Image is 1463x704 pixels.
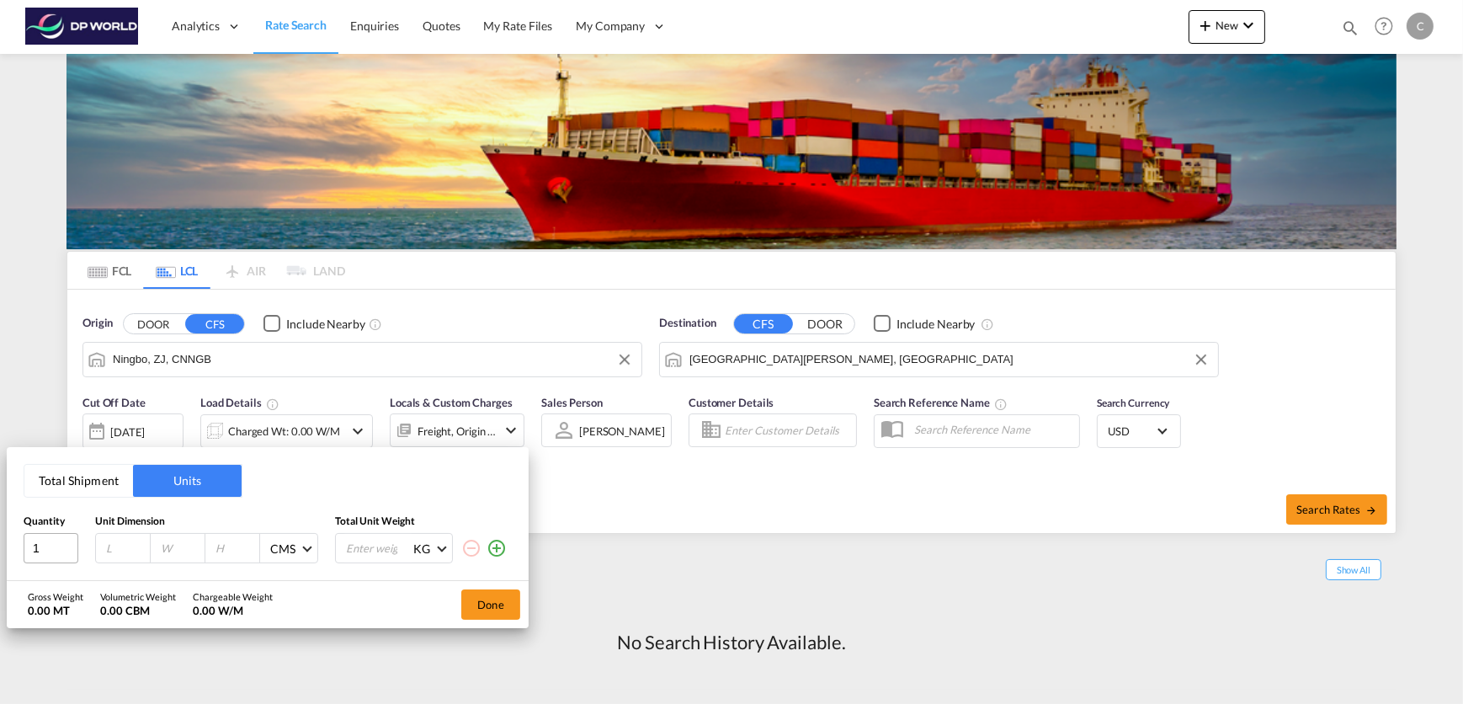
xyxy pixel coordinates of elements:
[24,515,78,529] div: Quantity
[28,590,83,603] div: Gross Weight
[24,533,78,563] input: Qty
[95,515,318,529] div: Unit Dimension
[270,541,295,556] div: CMS
[193,590,273,603] div: Chargeable Weight
[28,603,83,618] div: 0.00 MT
[159,541,205,556] input: W
[344,534,412,563] input: Enter weight
[487,538,507,558] md-icon: icon-plus-circle-outline
[461,538,481,558] md-icon: icon-minus-circle-outline
[335,515,512,529] div: Total Unit Weight
[104,541,150,556] input: L
[24,465,133,497] button: Total Shipment
[461,589,520,620] button: Done
[214,541,259,556] input: H
[133,465,242,497] button: Units
[100,590,176,603] div: Volumetric Weight
[413,541,430,556] div: KG
[193,603,273,618] div: 0.00 W/M
[100,603,176,618] div: 0.00 CBM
